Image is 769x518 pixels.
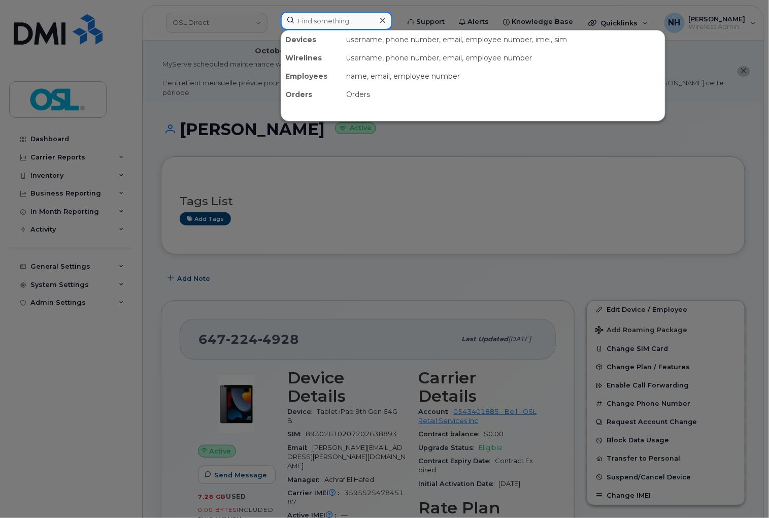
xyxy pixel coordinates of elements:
div: Orders [281,85,342,104]
div: Devices [281,30,342,49]
div: Employees [281,67,342,85]
div: username, phone number, email, employee number, imei, sim [342,30,665,49]
div: username, phone number, email, employee number [342,49,665,67]
div: Wirelines [281,49,342,67]
div: name, email, employee number [342,67,665,85]
div: Orders [342,85,665,104]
